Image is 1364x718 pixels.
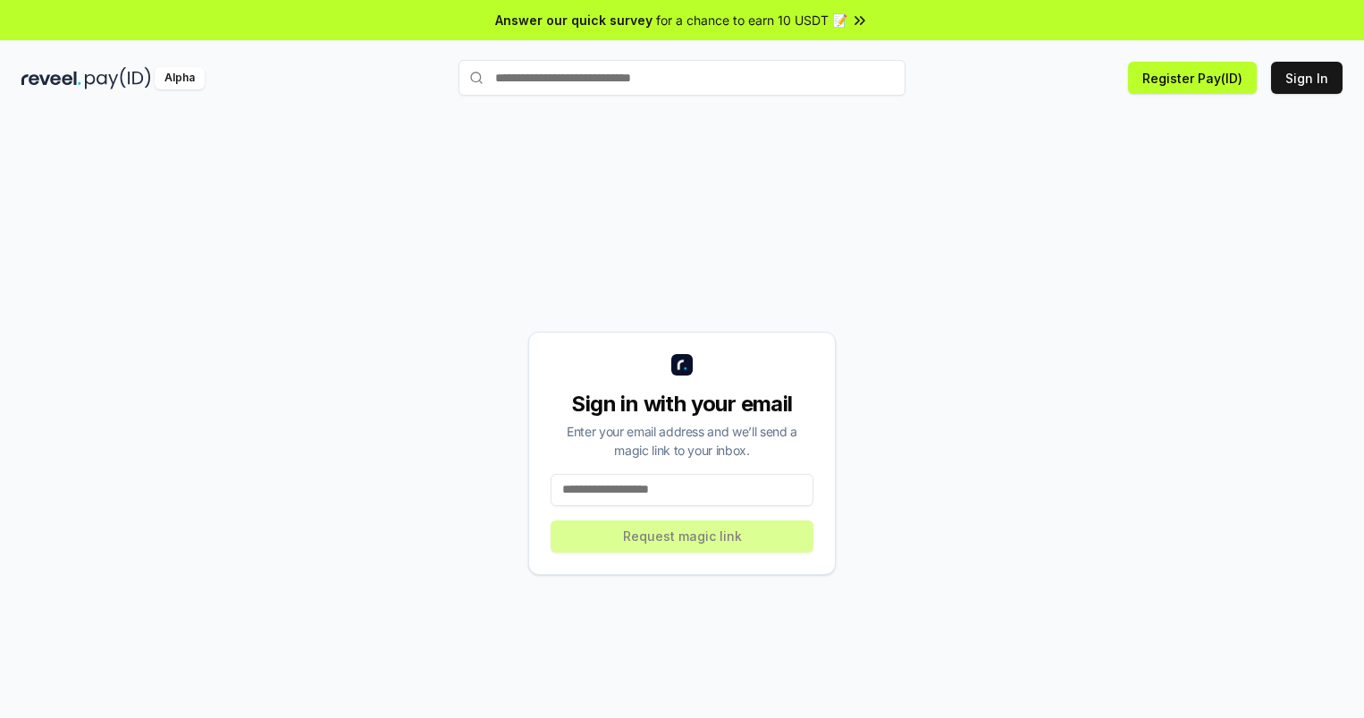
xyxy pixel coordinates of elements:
span: for a chance to earn 10 USDT 📝 [656,11,847,30]
img: pay_id [85,67,151,89]
img: logo_small [671,354,693,376]
span: Answer our quick survey [495,11,653,30]
div: Sign in with your email [551,390,813,418]
div: Enter your email address and we’ll send a magic link to your inbox. [551,422,813,460]
button: Register Pay(ID) [1128,62,1257,94]
img: reveel_dark [21,67,81,89]
div: Alpha [155,67,205,89]
button: Sign In [1271,62,1343,94]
